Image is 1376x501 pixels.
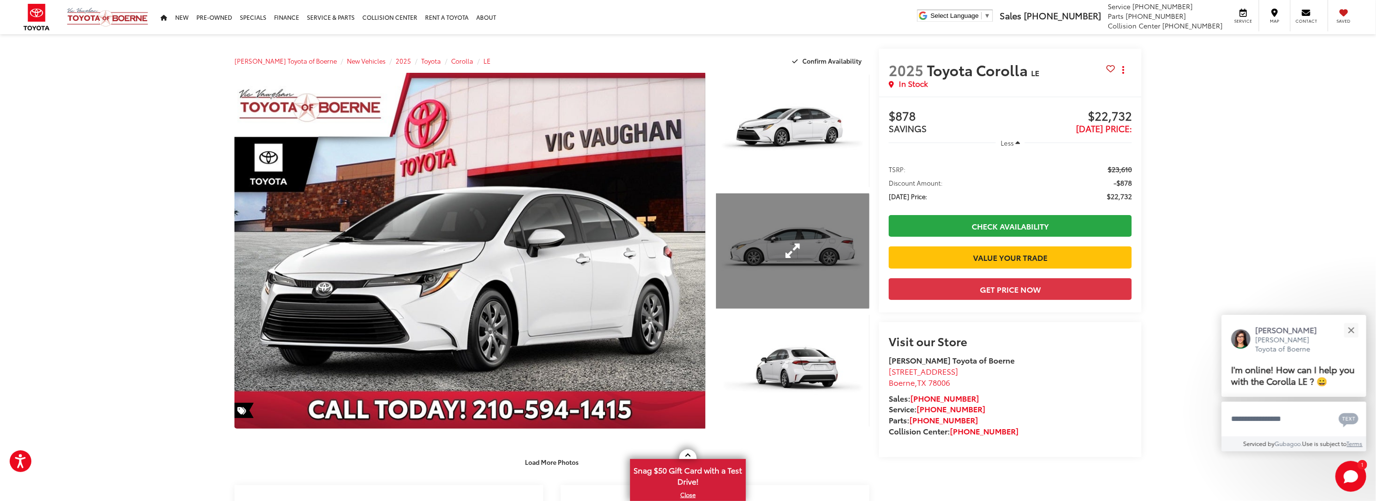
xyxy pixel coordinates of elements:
[931,12,979,19] span: Select Language
[889,278,1132,300] button: Get Price Now
[1333,18,1354,24] span: Saved
[1335,461,1366,492] button: Toggle Chat Window
[889,109,1010,124] span: $878
[787,53,870,69] button: Confirm Availability
[451,56,473,65] a: Corolla
[1222,402,1366,436] textarea: Type your message
[950,425,1018,436] a: [PHONE_NUMBER]
[1024,9,1101,22] span: [PHONE_NUMBER]
[909,414,978,425] a: [PHONE_NUMBER]
[1132,1,1193,11] span: [PHONE_NUMBER]
[899,78,928,89] span: In Stock
[889,377,915,388] span: Boerne
[230,71,710,431] img: 2025 Toyota Corolla LE
[1108,1,1130,11] span: Service
[1108,21,1160,30] span: Collision Center
[1361,462,1363,467] span: 1
[1244,439,1275,447] span: Serviced by
[716,314,869,429] a: Expand Photo 3
[234,403,254,418] span: Special
[802,56,862,65] span: Confirm Availability
[889,215,1132,237] a: Check Availability
[1031,67,1039,78] span: LE
[1076,122,1132,135] span: [DATE] Price:
[889,335,1132,347] h2: Visit our Store
[889,403,985,414] strong: Service:
[889,377,950,388] span: ,
[1107,191,1132,201] span: $22,732
[1108,164,1132,174] span: $23,610
[981,12,982,19] span: ​
[889,178,943,188] span: Discount Amount:
[1000,9,1021,22] span: Sales
[889,366,958,377] span: [STREET_ADDRESS]
[917,403,985,414] a: [PHONE_NUMBER]
[889,122,927,135] span: SAVINGS
[1255,325,1327,335] p: [PERSON_NAME]
[1001,138,1014,147] span: Less
[1339,412,1359,427] svg: Text
[889,164,906,174] span: TSRP:
[1115,61,1132,78] button: Actions
[1108,11,1124,21] span: Parts
[716,193,869,309] a: Expand Photo 2
[984,12,991,19] span: ▼
[889,366,958,388] a: [STREET_ADDRESS] Boerne,TX 78006
[1255,335,1327,354] p: [PERSON_NAME] Toyota of Boerne
[1162,21,1223,30] span: [PHONE_NUMBER]
[1010,109,1132,124] span: $22,732
[1114,178,1132,188] span: -$878
[889,354,1015,366] strong: [PERSON_NAME] Toyota of Boerne
[996,134,1025,151] button: Less
[1335,461,1366,492] svg: Start Chat
[928,377,950,388] span: 78006
[421,56,441,65] a: Toyota
[714,72,871,189] img: 2025 Toyota Corolla LE
[234,73,705,429] a: Expand Photo 0
[1347,439,1363,447] a: Terms
[931,12,991,19] a: Select Language​
[1303,439,1347,447] span: Use is subject to
[1336,408,1362,430] button: Chat with SMS
[234,56,337,65] a: [PERSON_NAME] Toyota of Boerne
[910,393,979,404] a: [PHONE_NUMBER]
[1232,18,1254,24] span: Service
[889,191,927,201] span: [DATE] Price:
[889,59,923,80] span: 2025
[519,453,586,470] button: Load More Photos
[67,7,149,27] img: Vic Vaughan Toyota of Boerne
[1275,439,1303,447] a: Gubagoo.
[716,73,869,188] a: Expand Photo 1
[889,393,979,404] strong: Sales:
[1222,315,1366,451] div: Close[PERSON_NAME][PERSON_NAME] Toyota of BoerneI'm online! How can I help you with the Corolla L...
[889,425,1018,436] strong: Collision Center:
[347,56,385,65] a: New Vehicles
[1341,320,1362,340] button: Close
[1264,18,1285,24] span: Map
[483,56,491,65] a: LE
[1126,11,1186,21] span: [PHONE_NUMBER]
[631,460,745,489] span: Snag $50 Gift Card with a Test Drive!
[889,246,1132,268] a: Value Your Trade
[1122,66,1124,74] span: dropdown dots
[396,56,411,65] a: 2025
[889,414,978,425] strong: Parts:
[1231,363,1355,387] span: I'm online! How can I help you with the Corolla LE ? 😀
[1295,18,1317,24] span: Contact
[714,312,871,430] img: 2025 Toyota Corolla LE
[917,377,926,388] span: TX
[927,59,1031,80] span: Toyota Corolla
